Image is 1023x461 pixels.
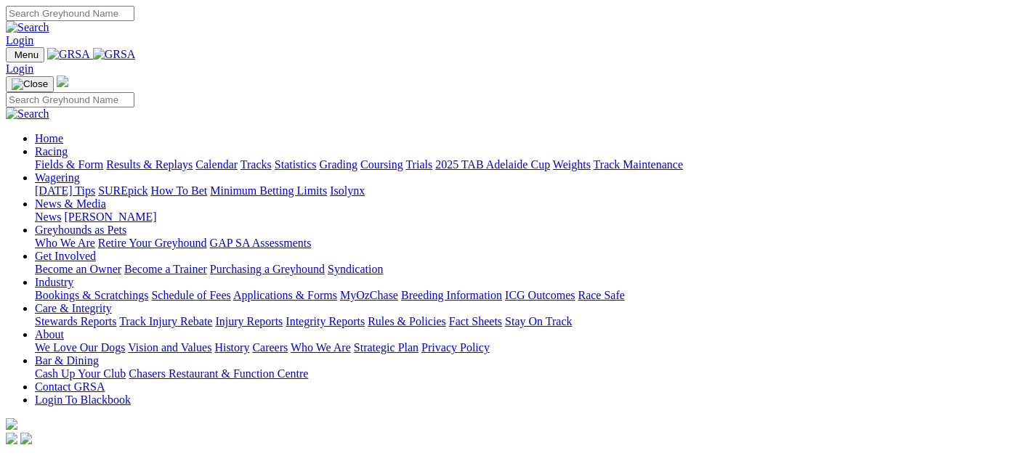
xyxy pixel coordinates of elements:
[35,211,1017,224] div: News & Media
[35,341,1017,354] div: About
[35,158,1017,171] div: Racing
[210,237,312,249] a: GAP SA Assessments
[330,184,365,197] a: Isolynx
[35,315,116,327] a: Stewards Reports
[578,289,624,301] a: Race Safe
[35,197,106,210] a: News & Media
[35,302,112,314] a: Care & Integrity
[35,132,63,144] a: Home
[360,158,403,171] a: Coursing
[6,107,49,121] img: Search
[505,315,572,327] a: Stay On Track
[291,341,351,354] a: Who We Are
[35,184,1017,197] div: Wagering
[328,263,383,275] a: Syndication
[20,433,32,444] img: twitter.svg
[12,78,48,90] img: Close
[128,341,211,354] a: Vision and Values
[35,341,125,354] a: We Love Our Dogs
[98,184,147,197] a: SUREpick
[35,158,103,171] a: Fields & Form
[6,433,17,444] img: facebook.svg
[15,49,39,60] span: Menu
[275,158,317,171] a: Statistics
[35,237,95,249] a: Who We Are
[35,289,148,301] a: Bookings & Scratchings
[6,418,17,430] img: logo-grsa-white.png
[240,158,272,171] a: Tracks
[35,263,1017,276] div: Get Involved
[6,76,54,92] button: Toggle navigation
[320,158,357,171] a: Grading
[57,76,68,87] img: logo-grsa-white.png
[129,367,308,380] a: Chasers Restaurant & Function Centre
[93,48,136,61] img: GRSA
[553,158,591,171] a: Weights
[35,393,131,406] a: Login To Blackbook
[151,289,230,301] a: Schedule of Fees
[401,289,502,301] a: Breeding Information
[35,354,99,367] a: Bar & Dining
[35,237,1017,250] div: Greyhounds as Pets
[35,224,126,236] a: Greyhounds as Pets
[505,289,575,301] a: ICG Outcomes
[35,263,121,275] a: Become an Owner
[64,211,156,223] a: [PERSON_NAME]
[214,341,249,354] a: History
[210,263,325,275] a: Purchasing a Greyhound
[421,341,490,354] a: Privacy Policy
[124,263,207,275] a: Become a Trainer
[195,158,238,171] a: Calendar
[35,367,1017,380] div: Bar & Dining
[6,47,44,62] button: Toggle navigation
[35,145,68,158] a: Racing
[215,315,283,327] a: Injury Reports
[6,92,134,107] input: Search
[35,367,126,380] a: Cash Up Your Club
[286,315,365,327] a: Integrity Reports
[35,380,105,393] a: Contact GRSA
[6,62,33,75] a: Login
[106,158,193,171] a: Results & Replays
[405,158,432,171] a: Trials
[435,158,550,171] a: 2025 TAB Adelaide Cup
[6,6,134,21] input: Search
[151,184,208,197] a: How To Bet
[340,289,398,301] a: MyOzChase
[6,34,33,46] a: Login
[119,315,212,327] a: Track Injury Rebate
[35,171,80,184] a: Wagering
[210,184,327,197] a: Minimum Betting Limits
[233,289,337,301] a: Applications & Forms
[35,184,95,197] a: [DATE] Tips
[35,211,61,223] a: News
[354,341,418,354] a: Strategic Plan
[47,48,90,61] img: GRSA
[35,276,73,288] a: Industry
[35,250,96,262] a: Get Involved
[594,158,683,171] a: Track Maintenance
[6,21,49,34] img: Search
[368,315,446,327] a: Rules & Policies
[252,341,288,354] a: Careers
[98,237,207,249] a: Retire Your Greyhound
[35,315,1017,328] div: Care & Integrity
[35,289,1017,302] div: Industry
[35,328,64,340] a: About
[449,315,502,327] a: Fact Sheets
